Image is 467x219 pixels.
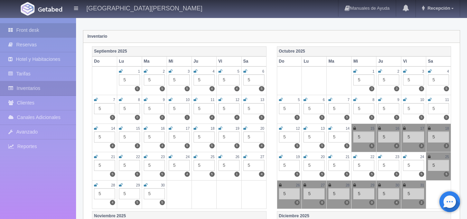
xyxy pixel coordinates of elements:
label: 5 [135,86,140,91]
div: 5 [94,103,115,114]
small: 5 [298,98,300,102]
small: 14 [346,127,349,130]
div: 5 [328,103,349,114]
div: 5 [169,131,190,143]
div: 5 [243,103,264,114]
label: 5 [344,172,349,177]
small: 17 [186,127,189,130]
th: Do [277,56,302,66]
label: 5 [295,172,300,177]
div: 5 [119,74,140,85]
div: 5 [428,160,449,171]
div: 5 [353,74,374,85]
label: 5 [319,143,325,148]
label: 3 [394,86,399,91]
label: 5 [319,172,325,177]
th: Vi [401,56,426,66]
label: 5 [419,115,424,120]
div: 5 [144,131,165,143]
div: 5 [218,74,240,85]
label: 3 [444,143,449,148]
th: Sa [426,56,451,66]
th: Lu [302,56,327,66]
small: 2 [397,70,399,73]
label: 0 [344,200,349,205]
strong: Inventario [87,34,107,39]
div: 5 [403,74,424,85]
div: 5 [144,103,165,114]
div: 5 [328,160,349,171]
label: 5 [185,86,190,91]
small: 4 [447,70,449,73]
label: 0 [295,200,300,205]
small: 4 [213,70,215,73]
small: 26 [296,183,300,187]
label: 4 [259,143,264,148]
div: 5 [94,131,115,143]
label: 5 [444,115,449,120]
label: 5 [209,172,215,177]
div: 5 [279,103,300,114]
small: 16 [395,127,399,130]
label: 4 [394,143,399,148]
small: 1 [373,70,375,73]
label: 5 [394,172,399,177]
label: 5 [135,172,140,177]
div: 5 [378,188,399,199]
small: 28 [111,183,115,187]
small: 2 [163,70,165,73]
label: 5 [110,172,115,177]
small: 20 [260,127,264,130]
div: 5 [243,74,264,85]
label: 0 [369,200,374,205]
div: 5 [144,160,165,171]
div: 5 [144,188,165,199]
small: 24 [186,155,189,159]
label: 5 [110,115,115,120]
th: Sa [241,56,266,66]
small: 13 [260,98,264,102]
div: 5 [119,131,140,143]
div: 5 [303,131,325,143]
label: 5 [369,172,374,177]
img: Getabed [21,2,35,16]
th: Ma [142,56,167,66]
th: Mi [167,56,192,66]
div: 5 [353,188,374,199]
label: 5 [394,115,399,120]
th: Septiembre 2025 [92,46,267,56]
div: 5 [169,74,190,85]
label: 5 [319,115,325,120]
th: Mi [352,56,376,66]
div: 5 [119,103,140,114]
small: 31 [420,183,424,187]
small: 11 [445,98,449,102]
div: 5 [169,160,190,171]
small: 26 [235,155,239,159]
div: 5 [328,188,349,199]
th: Ma [327,56,352,66]
label: 2 [419,200,424,205]
div: 5 [194,103,215,114]
div: 5 [119,188,140,199]
label: 4 [110,200,115,205]
div: 5 [403,131,424,143]
label: 4 [209,115,215,120]
label: 5 [369,115,374,120]
small: 7 [348,98,350,102]
small: 3 [422,70,424,73]
label: 3 [419,143,424,148]
div: 5 [194,74,215,85]
label: 5 [135,200,140,205]
small: 24 [420,155,424,159]
label: 5 [160,172,165,177]
small: 15 [136,127,140,130]
div: 5 [243,160,264,171]
div: 5 [428,131,449,143]
img: Getabed [38,7,62,12]
div: 5 [428,74,449,85]
div: 5 [378,74,399,85]
label: 5 [344,115,349,120]
label: 0 [135,115,140,120]
small: 6 [262,70,264,73]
